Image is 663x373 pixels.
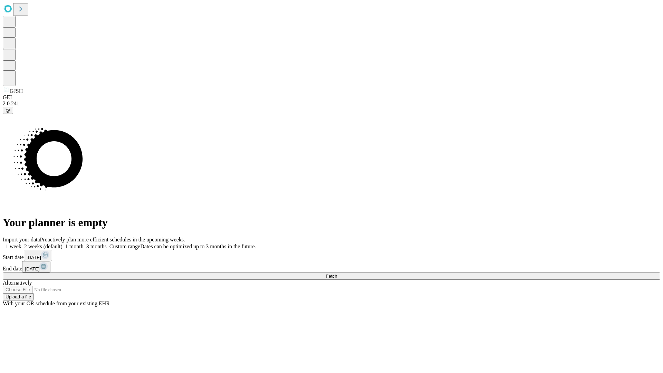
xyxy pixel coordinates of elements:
h1: Your planner is empty [3,216,660,229]
button: @ [3,107,13,114]
span: Dates can be optimized up to 3 months in the future. [140,243,256,249]
button: [DATE] [24,250,52,261]
button: [DATE] [22,261,50,272]
div: 2.0.241 [3,101,660,107]
span: Custom range [109,243,140,249]
span: 1 week [6,243,21,249]
button: Fetch [3,272,660,280]
span: [DATE] [25,266,39,271]
div: Start date [3,250,660,261]
span: With your OR schedule from your existing EHR [3,300,110,306]
span: Import your data [3,237,40,242]
span: GJSH [10,88,23,94]
div: GEI [3,94,660,101]
div: End date [3,261,660,272]
button: Upload a file [3,293,34,300]
span: @ [6,108,10,113]
span: Alternatively [3,280,32,286]
span: [DATE] [27,255,41,260]
span: 3 months [86,243,107,249]
span: Fetch [326,274,337,279]
span: 1 month [65,243,84,249]
span: Proactively plan more efficient schedules in the upcoming weeks. [40,237,185,242]
span: 2 weeks (default) [24,243,63,249]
